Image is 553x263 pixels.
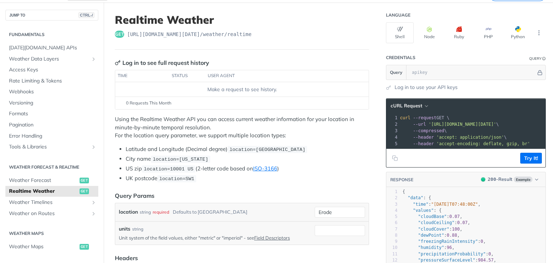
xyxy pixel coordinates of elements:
[9,77,96,85] span: Rate Limiting & Tokens
[91,144,96,150] button: Show subpages for Tools & Libraries
[5,230,98,237] h2: Weather Maps
[408,195,423,200] span: "data"
[445,22,473,43] button: Ruby
[536,30,542,36] svg: More ellipsis
[9,55,89,63] span: Weather Data Layers
[5,43,98,53] a: [DATE][DOMAIN_NAME] APIs
[395,84,458,91] a: Log in to use your API keys
[126,100,171,106] span: 0 Requests This Month
[91,56,96,62] button: Show subpages for Weather Data Layers
[5,86,98,97] a: Webhooks
[452,227,460,232] span: 100
[457,220,468,225] span: 0.07
[9,66,96,73] span: Access Keys
[91,200,96,205] button: Show subpages for Weather Timelines
[408,65,536,80] input: apikey
[115,254,138,262] div: Headers
[5,186,98,197] a: Realtime Weatherget
[449,214,460,219] span: 0.07
[5,120,98,130] a: Pagination
[254,235,290,241] a: Field Descriptors
[229,147,305,152] span: location=[GEOGRAPHIC_DATA]
[386,214,397,220] div: 5
[9,88,96,95] span: Webhooks
[403,239,486,244] span: : ,
[9,110,96,117] span: Formats
[386,232,397,239] div: 8
[415,22,443,43] button: Node
[5,131,98,142] a: Error Handling
[126,155,369,163] li: City name
[132,226,143,232] div: string
[386,251,397,257] div: 11
[173,207,247,217] div: Defaults to [GEOGRAPHIC_DATA]
[403,227,462,232] span: : ,
[386,134,399,141] div: 4
[400,135,507,140] span: \
[478,258,494,263] span: 984.57
[529,56,546,61] div: QueryInformation
[413,135,434,140] span: --header
[413,128,444,133] span: --compressed
[9,243,78,250] span: Weather Maps
[386,22,414,43] button: Shell
[5,98,98,108] a: Versioning
[418,227,449,232] span: "cloudCover"
[5,241,98,252] a: Weather Mapsget
[542,57,546,61] i: Information
[9,99,96,107] span: Versioning
[504,22,532,43] button: Python
[390,153,400,164] button: Copy to clipboard
[118,86,366,93] div: Make a request to see history.
[418,245,444,250] span: "humidity"
[115,115,369,140] p: Using the Realtime Weather API you can access current weather information for your location in mi...
[126,174,369,183] li: UK postcode
[418,258,475,263] span: "pressureSurfaceLevel"
[386,195,397,201] div: 2
[169,70,205,82] th: status
[403,189,405,194] span: {
[481,177,485,182] span: 200
[403,251,494,257] span: : ,
[386,141,399,147] div: 5
[9,44,96,52] span: [DATE][DOMAIN_NAME] APIs
[9,121,96,129] span: Pagination
[529,56,541,61] div: Query
[140,207,151,217] div: string
[5,108,98,119] a: Formats
[5,31,98,38] h2: Fundamentals
[413,115,436,120] span: --request
[386,208,397,214] div: 4
[119,225,130,233] label: units
[536,69,544,76] button: Hide
[400,122,499,127] span: \
[428,122,496,127] span: '[URL][DOMAIN_NAME][DATE]'
[119,235,312,241] p: Unit system of the field values, either "metric" or "imperial" - see
[115,60,121,66] svg: Key
[403,258,496,263] span: : ,
[403,208,441,213] span: : {
[534,27,544,38] button: More Languages
[418,214,446,219] span: "cloudBase"
[9,188,78,195] span: Realtime Weather
[386,121,399,128] div: 2
[5,142,98,152] a: Tools & LibrariesShow subpages for Tools & Libraries
[386,189,397,195] div: 1
[418,239,478,244] span: "freezingRainIntensity"
[447,245,452,250] span: 96
[390,69,403,76] span: Query
[418,251,486,257] span: "precipitationProbability"
[386,128,399,134] div: 3
[78,12,94,18] span: CTRL-/
[514,177,532,182] span: Example
[436,135,504,140] span: 'accept: application/json'
[9,177,78,184] span: Weather Forecast
[481,239,483,244] span: 0
[386,115,399,121] div: 1
[413,122,426,127] span: --url
[386,65,406,80] button: Query
[9,143,89,151] span: Tools & Libraries
[9,133,96,140] span: Error Handling
[400,115,410,120] span: curl
[115,13,369,26] h1: Realtime Weather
